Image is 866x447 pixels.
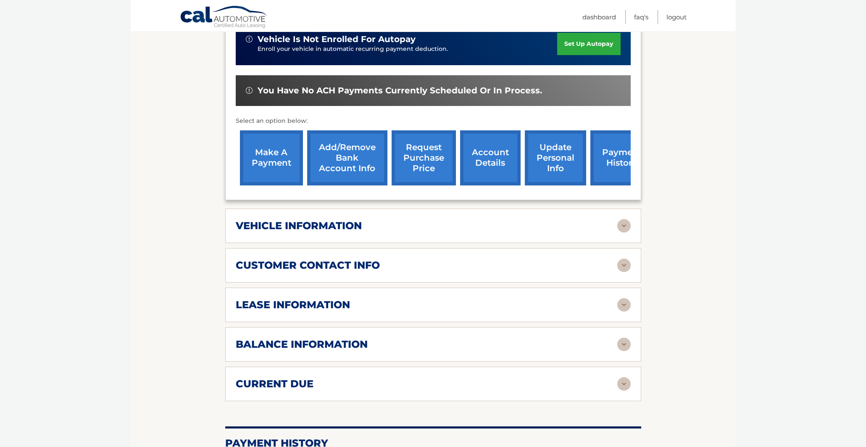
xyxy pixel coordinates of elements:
a: make a payment [240,130,303,185]
img: accordion-rest.svg [617,377,631,391]
h2: customer contact info [236,259,380,272]
a: Dashboard [582,10,616,24]
a: request purchase price [392,130,456,185]
p: Enroll your vehicle in automatic recurring payment deduction. [258,45,558,54]
img: accordion-rest.svg [617,338,631,351]
a: set up autopay [557,33,620,55]
img: accordion-rest.svg [617,259,631,272]
img: accordion-rest.svg [617,298,631,312]
img: accordion-rest.svg [617,219,631,233]
h2: balance information [236,338,368,351]
h2: vehicle information [236,220,362,232]
a: Cal Automotive [180,5,268,30]
a: account details [460,130,521,185]
img: alert-white.svg [246,87,253,94]
a: payment history [590,130,653,185]
img: alert-white.svg [246,36,253,42]
h2: lease information [236,299,350,311]
span: vehicle is not enrolled for autopay [258,34,416,45]
h2: current due [236,378,313,390]
p: Select an option below: [236,116,631,126]
a: Logout [666,10,687,24]
a: FAQ's [634,10,648,24]
a: update personal info [525,130,586,185]
a: Add/Remove bank account info [307,130,387,185]
span: You have no ACH payments currently scheduled or in process. [258,85,542,96]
